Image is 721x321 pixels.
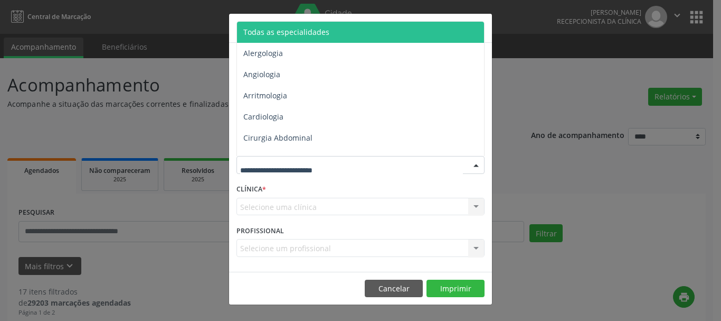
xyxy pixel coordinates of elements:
button: Close [471,14,492,40]
h5: Relatório de agendamentos [236,21,357,35]
span: Arritmologia [243,90,287,100]
span: Angiologia [243,69,280,79]
button: Imprimir [426,280,485,298]
span: Cirurgia Abdominal [243,133,312,143]
label: PROFISSIONAL [236,223,284,239]
button: Cancelar [365,280,423,298]
span: Alergologia [243,48,283,58]
span: Cardiologia [243,112,283,122]
span: Cirurgia Bariatrica [243,154,308,164]
label: CLÍNICA [236,181,266,198]
span: Todas as especialidades [243,27,329,37]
